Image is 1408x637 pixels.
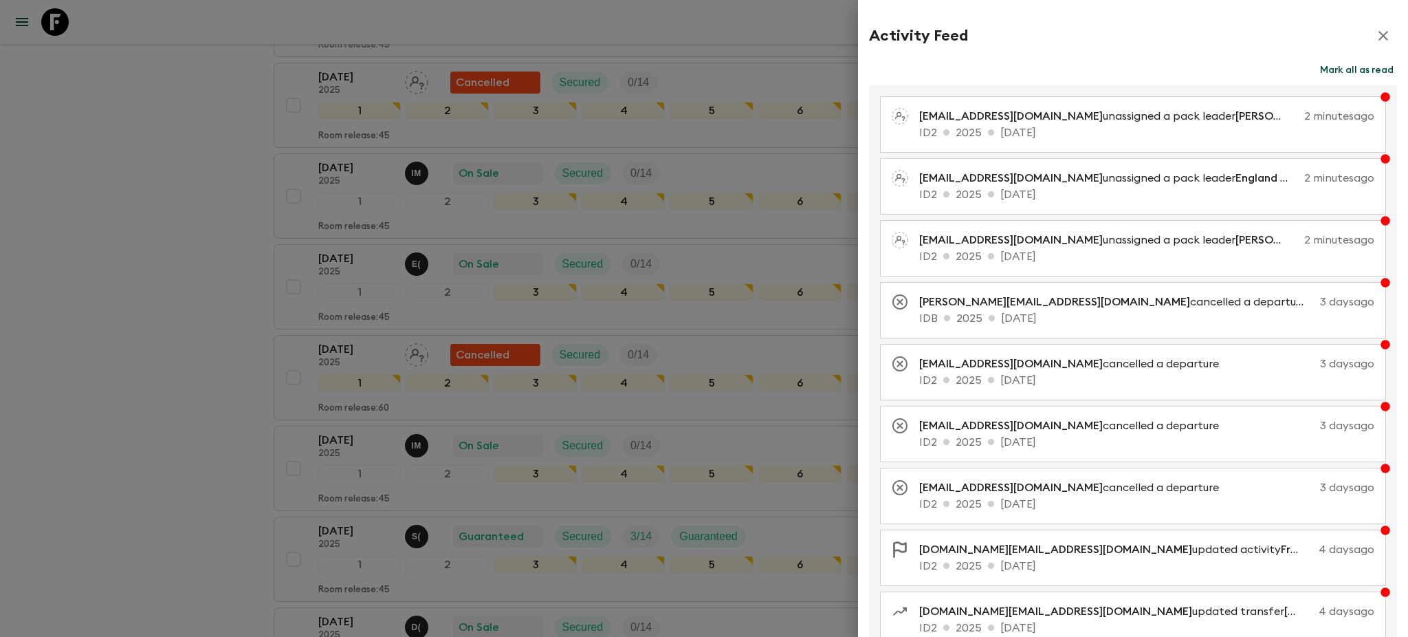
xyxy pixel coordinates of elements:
p: cancelled a departure [919,294,1314,310]
p: cancelled a departure [919,356,1230,372]
p: 3 days ago [1235,356,1374,372]
h2: Activity Feed [869,27,968,45]
p: 3 days ago [1235,479,1374,496]
p: 3 days ago [1320,294,1374,310]
span: [PERSON_NAME][EMAIL_ADDRESS][DOMAIN_NAME] [919,296,1190,307]
p: IDB 2025 [DATE] [919,310,1374,327]
p: unassigned a pack leader [919,232,1299,248]
p: ID2 2025 [DATE] [919,558,1374,574]
p: unassigned a pack leader [919,170,1299,186]
span: [EMAIL_ADDRESS][DOMAIN_NAME] [919,358,1103,369]
span: [DOMAIN_NAME][EMAIL_ADDRESS][DOMAIN_NAME] [919,544,1192,555]
p: updated transfer [919,603,1313,620]
p: cancelled a departure [919,479,1230,496]
span: [DOMAIN_NAME][EMAIL_ADDRESS][DOMAIN_NAME] [919,606,1192,617]
p: ID2 2025 [DATE] [919,496,1374,512]
span: [EMAIL_ADDRESS][DOMAIN_NAME] [919,235,1103,246]
span: [EMAIL_ADDRESS][DOMAIN_NAME] [919,482,1103,493]
p: ID2 2025 [DATE] [919,186,1374,203]
p: ID2 2025 [DATE] [919,248,1374,265]
p: ID2 2025 [DATE] [919,372,1374,389]
p: 2 minutes ago [1304,108,1374,125]
p: 2 minutes ago [1304,170,1374,186]
span: England (Made) Agus Englandian [1235,173,1405,184]
p: unassigned a pack leader [919,108,1299,125]
p: ID2 2025 [DATE] [919,620,1374,636]
span: [EMAIL_ADDRESS][DOMAIN_NAME] [919,173,1103,184]
span: Free Time [1281,544,1332,555]
p: ID2 2025 [DATE] [919,434,1374,451]
p: cancelled a departure [919,418,1230,434]
p: 4 days ago [1319,541,1374,558]
p: 3 days ago [1235,418,1374,434]
span: [PERSON_NAME] [1235,111,1323,122]
p: updated activity [919,541,1313,558]
p: 4 days ago [1319,603,1374,620]
p: 2 minutes ago [1304,232,1374,248]
span: [EMAIL_ADDRESS][DOMAIN_NAME] [919,420,1103,431]
p: ID2 2025 [DATE] [919,125,1374,141]
button: Mark all as read [1317,61,1397,80]
span: [EMAIL_ADDRESS][DOMAIN_NAME] [919,111,1103,122]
